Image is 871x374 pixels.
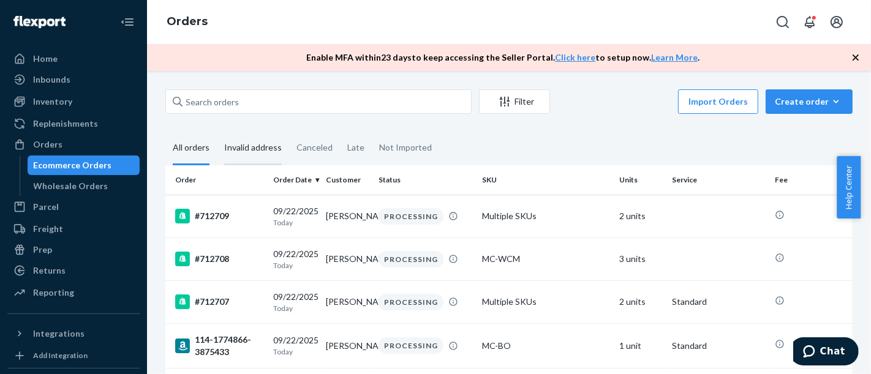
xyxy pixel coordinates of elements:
[157,4,217,40] ol: breadcrumbs
[770,165,853,195] th: Fee
[33,350,88,361] div: Add Integration
[273,334,316,357] div: 09/22/2025
[477,280,614,323] td: Multiple SKUs
[7,324,140,343] button: Integrations
[7,92,140,111] a: Inventory
[173,132,209,165] div: All orders
[224,132,282,165] div: Invalid address
[321,237,374,280] td: [PERSON_NAME]
[824,10,849,34] button: Open account menu
[33,53,58,65] div: Home
[34,180,108,192] div: Wholesale Orders
[379,337,443,354] div: PROCESSING
[273,205,316,228] div: 09/22/2025
[165,89,472,114] input: Search orders
[273,217,316,228] p: Today
[7,70,140,89] a: Inbounds
[306,51,699,64] p: Enable MFA within 23 days to keep accessing the Seller Portal. to setup now. .
[7,135,140,154] a: Orders
[33,286,74,299] div: Reporting
[771,10,795,34] button: Open Search Box
[667,165,770,195] th: Service
[793,337,859,368] iframe: Opens a widget where you can chat to one of our agents
[678,89,758,114] button: Import Orders
[379,132,432,163] div: Not Imported
[33,264,66,277] div: Returns
[672,340,765,352] p: Standard
[614,280,667,323] td: 2 units
[7,197,140,217] a: Parcel
[273,248,316,271] div: 09/22/2025
[273,346,316,357] p: Today
[379,208,443,225] div: PROCESSING
[296,132,333,163] div: Canceled
[480,95,549,108] div: Filter
[479,89,550,114] button: Filter
[115,10,140,34] button: Close Navigation
[672,296,765,308] p: Standard
[273,291,316,313] div: 09/22/2025
[167,15,208,28] a: Orders
[34,159,112,171] div: Ecommerce Orders
[321,195,374,237] td: [PERSON_NAME]
[28,155,140,175] a: Ecommerce Orders
[33,138,62,151] div: Orders
[651,52,698,62] a: Learn More
[7,49,140,69] a: Home
[33,327,85,340] div: Integrations
[33,201,59,213] div: Parcel
[797,10,822,34] button: Open notifications
[7,348,140,363] a: Add Integration
[7,114,140,133] a: Replenishments
[7,283,140,302] a: Reporting
[33,118,98,130] div: Replenishments
[374,165,477,195] th: Status
[175,252,263,266] div: #712708
[273,260,316,271] p: Today
[482,253,609,265] div: MC-WCM
[477,165,614,195] th: SKU
[614,165,667,195] th: Units
[837,156,861,219] button: Help Center
[13,16,66,28] img: Flexport logo
[165,165,268,195] th: Order
[33,95,72,108] div: Inventory
[175,294,263,309] div: #712707
[175,209,263,223] div: #712709
[482,340,609,352] div: MC-BO
[379,294,443,310] div: PROCESSING
[268,165,321,195] th: Order Date
[273,303,316,313] p: Today
[7,219,140,239] a: Freight
[766,89,853,114] button: Create order
[614,323,667,368] td: 1 unit
[379,251,443,267] div: PROCESSING
[614,195,667,237] td: 2 units
[321,323,374,368] td: [PERSON_NAME]
[7,261,140,280] a: Returns
[33,244,52,256] div: Prep
[175,334,263,358] div: 114-1774866-3875433
[33,73,70,86] div: Inbounds
[477,195,614,237] td: Multiple SKUs
[326,174,369,185] div: Customer
[7,240,140,260] a: Prep
[347,132,364,163] div: Late
[614,237,667,280] td: 3 units
[775,95,843,108] div: Create order
[28,176,140,196] a: Wholesale Orders
[33,223,63,235] div: Freight
[555,52,595,62] a: Click here
[321,280,374,323] td: [PERSON_NAME]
